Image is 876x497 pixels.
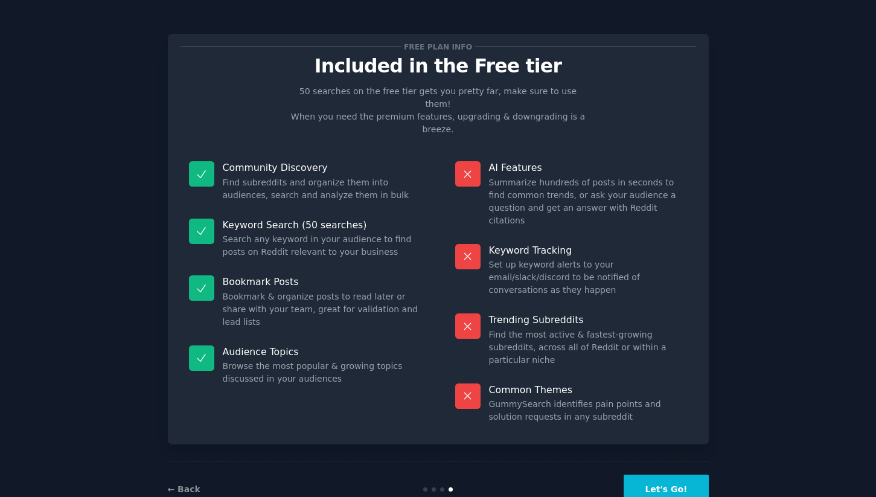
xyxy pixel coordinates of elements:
dd: Summarize hundreds of posts in seconds to find common trends, or ask your audience a question and... [489,176,688,227]
dd: GummySearch identifies pain points and solution requests in any subreddit [489,398,688,423]
dd: Bookmark & organize posts to read later or share with your team, great for validation and lead lists [223,290,421,329]
p: Trending Subreddits [489,313,688,326]
p: Keyword Tracking [489,244,688,257]
p: Common Themes [489,383,688,396]
p: Included in the Free tier [181,56,696,77]
p: 50 searches on the free tier gets you pretty far, make sure to use them! When you need the premiu... [286,85,590,136]
dd: Set up keyword alerts to your email/slack/discord to be notified of conversations as they happen [489,258,688,297]
dd: Find subreddits and organize them into audiences, search and analyze them in bulk [223,176,421,202]
span: Free plan info [401,40,474,53]
p: Community Discovery [223,161,421,174]
p: Keyword Search (50 searches) [223,219,421,231]
p: Audience Topics [223,345,421,358]
a: ← Back [168,484,200,494]
dd: Browse the most popular & growing topics discussed in your audiences [223,360,421,385]
dd: Search any keyword in your audience to find posts on Reddit relevant to your business [223,233,421,258]
p: Bookmark Posts [223,275,421,288]
p: AI Features [489,161,688,174]
dd: Find the most active & fastest-growing subreddits, across all of Reddit or within a particular niche [489,329,688,367]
